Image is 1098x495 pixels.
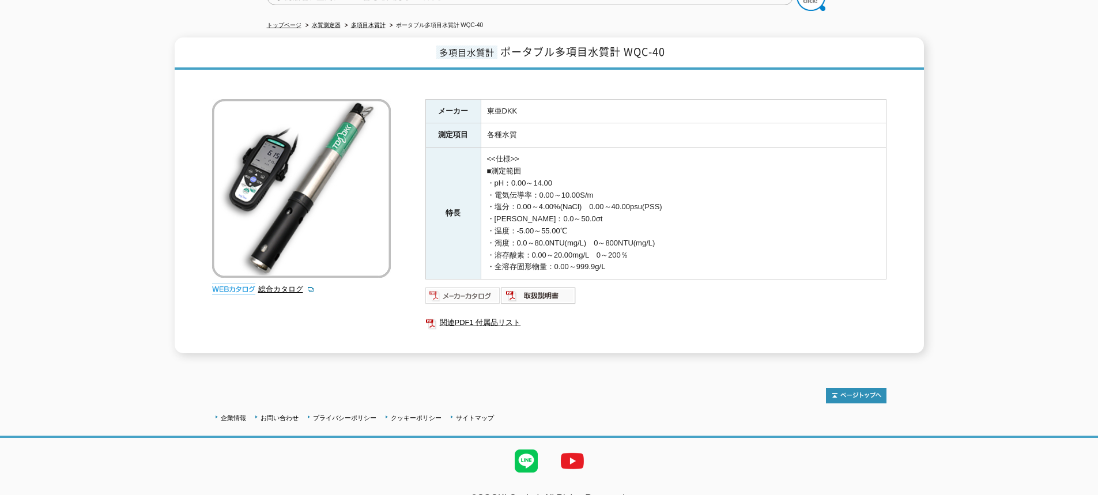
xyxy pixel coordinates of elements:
[267,22,301,28] a: トップページ
[549,438,595,484] img: YouTube
[500,44,665,59] span: ポータブル多項目水質計 WQC-40
[456,414,494,421] a: サイトマップ
[425,286,501,305] img: メーカーカタログ
[425,294,501,303] a: メーカーカタログ
[425,148,481,279] th: 特長
[425,99,481,123] th: メーカー
[481,148,886,279] td: <<仕様>> ■測定範囲 ・pH：0.00～14.00 ・電気伝導率：0.00～10.00S/m ・塩分：0.00～4.00%(NaCl) 0.00～40.00psu(PSS) ・[PERSON...
[425,315,886,330] a: 関連PDF1 付属品リスト
[425,123,481,148] th: 測定項目
[258,285,315,293] a: 総合カタログ
[436,46,497,59] span: 多項目水質計
[261,414,299,421] a: お問い合わせ
[313,414,376,421] a: プライバシーポリシー
[481,123,886,148] td: 各種水質
[212,99,391,278] img: ポータブル多項目水質計 WQC-40
[501,294,576,303] a: 取扱説明書
[391,414,442,421] a: クッキーポリシー
[351,22,386,28] a: 多項目水質計
[481,99,886,123] td: 東亜DKK
[503,438,549,484] img: LINE
[387,20,484,32] li: ポータブル多項目水質計 WQC-40
[221,414,246,421] a: 企業情報
[826,388,886,403] img: トップページへ
[312,22,341,28] a: 水質測定器
[212,284,255,295] img: webカタログ
[501,286,576,305] img: 取扱説明書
